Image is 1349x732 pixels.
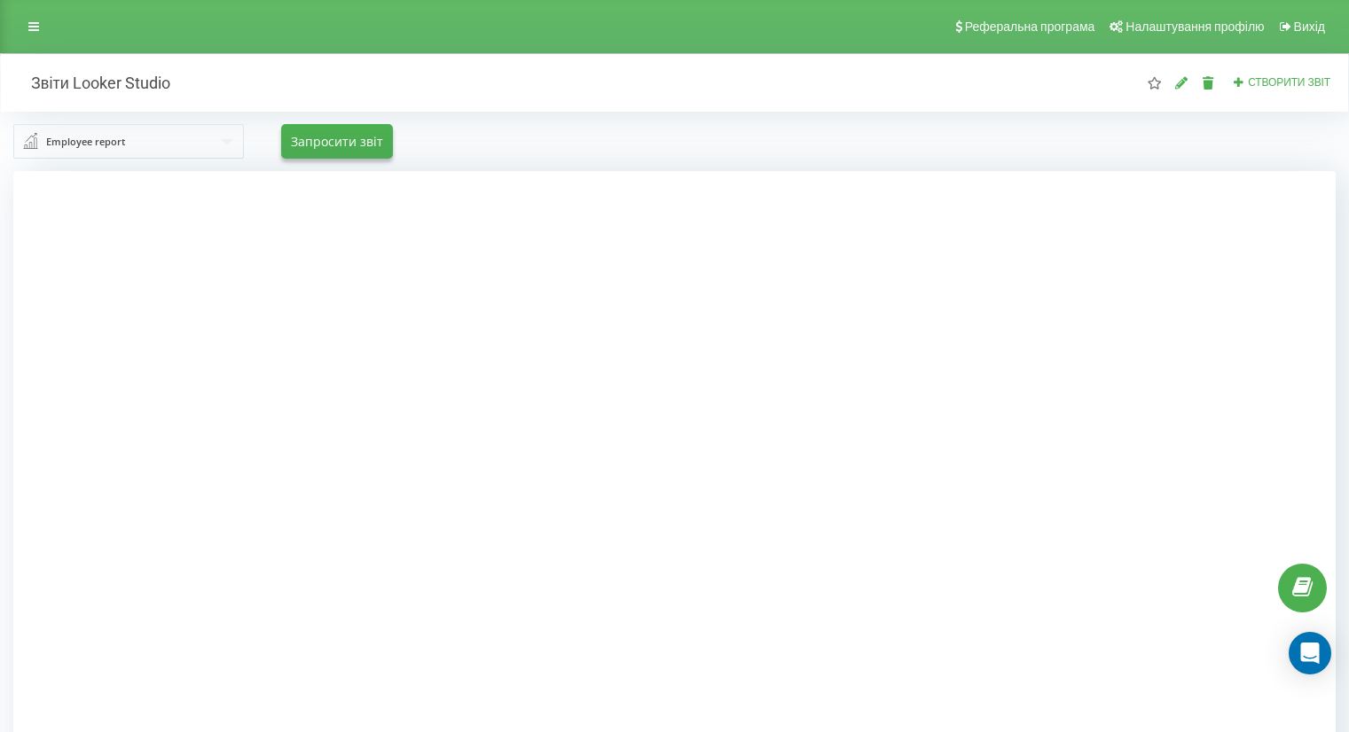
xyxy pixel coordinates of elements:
[1289,632,1331,674] div: Open Intercom Messenger
[1147,76,1162,89] i: Цей звіт буде завантажений першим при відкритті "Звіти Looker Studio". Ви можете призначити будь-...
[1174,76,1189,89] i: Редагувати звіт
[1248,76,1330,89] span: Створити звіт
[1233,76,1245,87] i: Створити звіт
[1227,75,1336,90] button: Створити звіт
[1294,19,1325,34] span: Вихід
[1125,19,1264,34] span: Налаштування профілю
[965,19,1095,34] span: Реферальна програма
[281,124,393,159] button: Запросити звіт
[46,132,125,152] div: Employee report
[13,73,170,93] h2: Звіти Looker Studio
[1201,76,1216,89] i: Видалити звіт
